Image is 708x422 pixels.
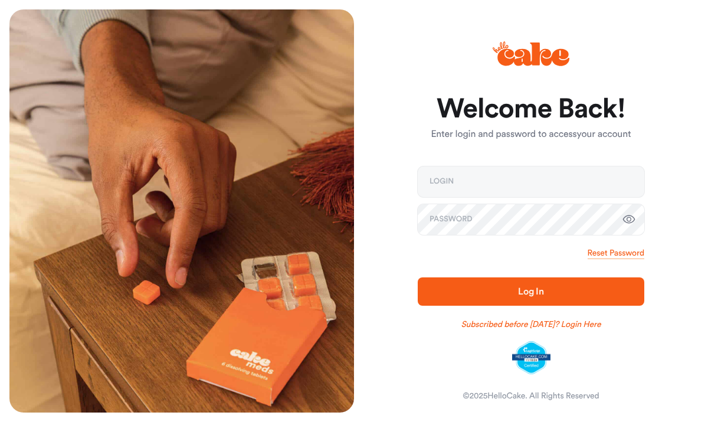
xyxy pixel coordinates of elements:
[518,287,544,296] span: Log In
[418,95,644,123] h1: Welcome Back!
[461,319,601,331] a: Subscribed before [DATE]? Login Here
[418,127,644,142] p: Enter login and password to access your account
[588,247,644,259] a: Reset Password
[418,277,644,306] button: Log In
[512,341,550,374] img: legit-script-certified.png
[463,390,599,402] div: © 2025 HelloCake. All Rights Reserved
